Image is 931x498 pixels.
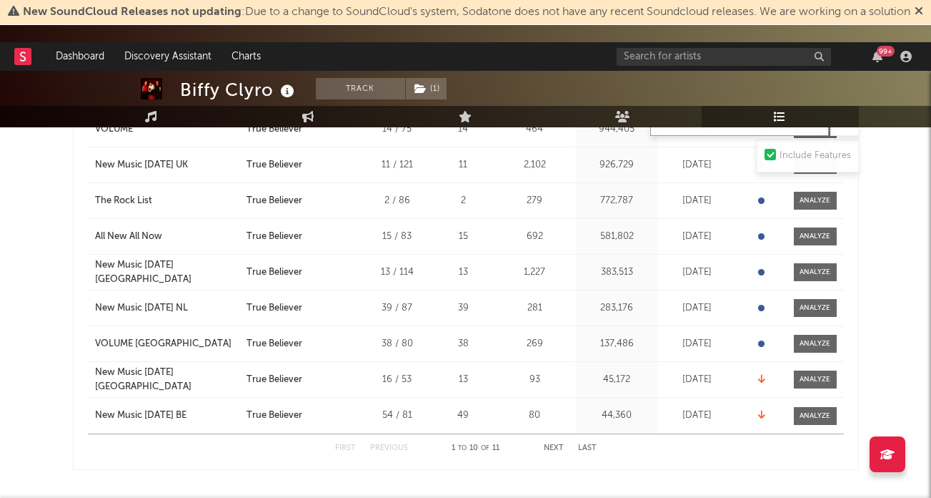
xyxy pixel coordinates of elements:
div: Include Features [780,147,851,165]
div: 44,360 [579,409,654,423]
div: 1,227 [497,265,572,280]
div: 2 [437,194,490,208]
a: New Music [DATE] UK [95,158,239,172]
div: [DATE] [662,230,733,244]
span: to [458,445,467,451]
div: 15 / 83 [365,230,429,244]
span: Dismiss [915,6,923,18]
div: 283,176 [579,301,654,316]
a: New Music [DATE] [GEOGRAPHIC_DATA] [95,258,239,286]
a: Discovery Assistant [114,42,221,71]
div: 279 [497,194,572,208]
div: True Believer [247,194,302,208]
a: New Music [DATE] NL [95,301,239,316]
input: Search for artists [617,48,831,66]
div: 13 / 114 [365,265,429,280]
div: True Believer [247,158,302,172]
div: [DATE] [662,373,733,387]
div: True Believer [247,122,302,137]
button: Next [544,444,564,452]
div: 13 [437,373,490,387]
div: 38 / 80 [365,337,429,351]
div: True Believer [247,230,302,244]
div: True Believer [247,265,302,280]
div: [DATE] [662,158,733,172]
button: Track [316,78,405,99]
div: 39 [437,301,490,316]
div: 14 / 75 [365,122,429,137]
div: 38 [437,337,490,351]
div: 281 [497,301,572,316]
div: 11 [437,158,490,172]
button: (1) [406,78,447,99]
div: 926,729 [579,158,654,172]
div: 581,802 [579,230,654,244]
a: Dashboard [46,42,114,71]
div: 772,787 [579,194,654,208]
div: [DATE] [662,337,733,351]
div: 39 / 87 [365,301,429,316]
button: Previous [370,444,408,452]
button: First [335,444,356,452]
button: 99+ [872,51,882,62]
div: 2,102 [497,158,572,172]
div: 16 / 53 [365,373,429,387]
a: New Music [DATE] BE [95,409,239,423]
div: 692 [497,230,572,244]
div: 1 10 11 [437,440,515,457]
div: 269 [497,337,572,351]
div: True Believer [247,409,302,423]
div: 14 [437,122,490,137]
div: True Believer [247,373,302,387]
span: New SoundCloud Releases not updating [23,6,242,18]
div: 464 [497,122,572,137]
div: 93 [497,373,572,387]
div: Biffy Clyro [180,78,298,102]
div: The Rock List [95,194,152,208]
div: [DATE] [662,301,733,316]
div: New Music [DATE] UK [95,158,188,172]
div: [DATE] [662,265,733,280]
div: New Music [DATE] NL [95,301,188,316]
button: Last [578,444,597,452]
a: VOLUME [GEOGRAPHIC_DATA] [95,337,239,351]
div: New Music [DATE] BE [95,409,186,423]
a: Charts [221,42,271,71]
span: : Due to a change to SoundCloud's system, Sodatone does not have any recent Soundcloud releases. ... [23,6,910,18]
div: [DATE] [662,194,733,208]
div: [DATE] [662,409,733,423]
a: The Rock List [95,194,239,208]
div: 944,405 [579,122,654,137]
div: VOLUME [GEOGRAPHIC_DATA] [95,337,231,351]
div: 54 / 81 [365,409,429,423]
div: True Believer [247,337,302,351]
div: True Believer [247,301,302,316]
div: 45,172 [579,373,654,387]
a: VOLUME [95,122,239,137]
div: 2 / 86 [365,194,429,208]
div: 383,513 [579,265,654,280]
span: ( 1 ) [405,78,447,99]
div: All New All Now [95,230,162,244]
div: 11 / 121 [365,158,429,172]
div: 49 [437,409,490,423]
div: 80 [497,409,572,423]
a: New Music [DATE] [GEOGRAPHIC_DATA] [95,366,239,394]
span: of [481,445,489,451]
div: 137,486 [579,337,654,351]
div: 15 [437,230,490,244]
div: 13 [437,265,490,280]
div: 99 + [877,46,895,57]
div: VOLUME [95,122,133,137]
a: All New All Now [95,230,239,244]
